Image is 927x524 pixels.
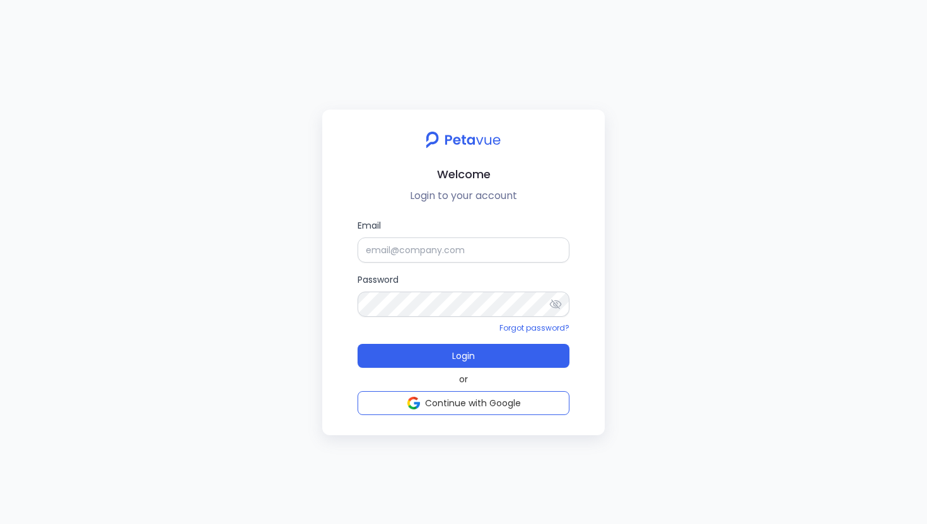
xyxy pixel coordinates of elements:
p: Login to your account [332,188,595,203]
label: Email [358,219,569,263]
button: Continue with Google [358,391,569,415]
img: petavue logo [417,125,509,155]
input: Email [358,237,569,263]
label: Password [358,273,569,317]
button: Login [358,344,569,368]
span: Continue with Google [425,397,521,409]
span: or [459,373,468,386]
a: Forgot password? [499,322,569,333]
h2: Welcome [332,165,595,183]
span: Login [452,350,475,362]
input: Password [358,292,569,317]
